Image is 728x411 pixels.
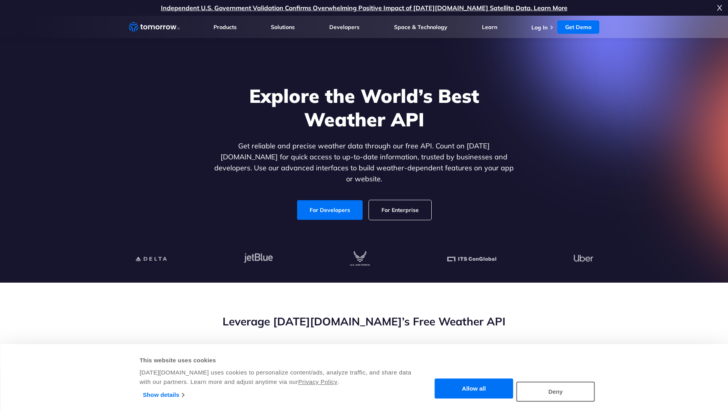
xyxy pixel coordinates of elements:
a: Home link [129,21,180,33]
a: Learn [482,24,497,31]
a: Show details [143,389,184,401]
h2: Leverage [DATE][DOMAIN_NAME]’s Free Weather API [129,314,600,329]
a: Solutions [271,24,295,31]
a: Get Demo [557,20,599,34]
div: [DATE][DOMAIN_NAME] uses cookies to personalize content/ads, analyze traffic, and share data with... [140,368,412,387]
button: Deny [516,382,595,402]
a: For Developers [297,200,363,220]
a: Independent U.S. Government Validation Confirms Overwhelming Positive Impact of [DATE][DOMAIN_NAM... [161,4,567,12]
h1: Explore the World’s Best Weather API [213,84,516,131]
a: For Enterprise [369,200,431,220]
a: Log In [531,24,547,31]
a: Developers [329,24,359,31]
a: Privacy Policy [298,378,338,385]
button: Allow all [435,379,513,399]
a: Products [213,24,237,31]
p: Get reliable and precise weather data through our free API. Count on [DATE][DOMAIN_NAME] for quic... [213,141,516,184]
a: Space & Technology [394,24,447,31]
div: This website uses cookies [140,356,412,365]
